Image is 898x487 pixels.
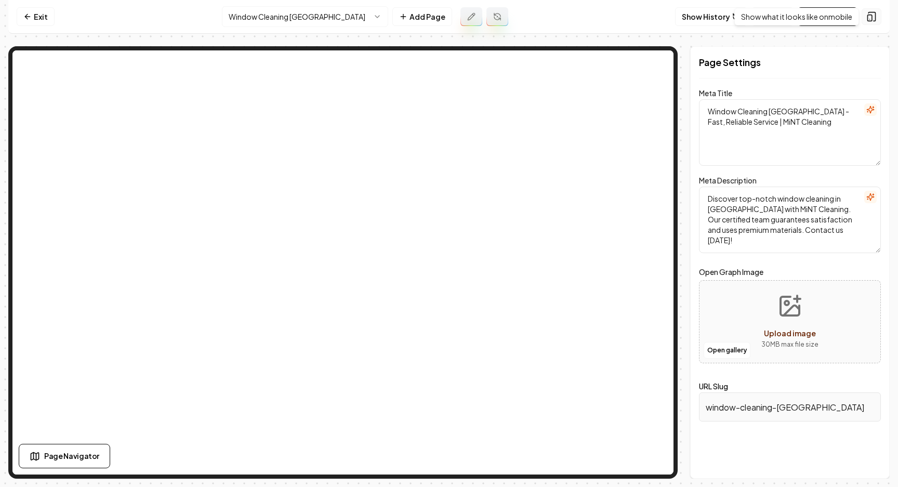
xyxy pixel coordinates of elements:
[734,8,859,25] div: Show what it looks like on mobile
[19,444,110,468] button: Page Navigator
[486,7,508,26] button: Regenerate page
[753,285,827,358] button: Upload image
[761,339,818,350] p: 30 MB max file size
[751,7,794,26] button: Save
[798,7,857,26] a: Visit Page
[17,7,55,26] a: Exit
[392,7,452,26] button: Add Page
[699,176,757,185] label: Meta Description
[699,55,881,70] h2: Page Settings
[699,88,732,98] label: Meta Title
[704,342,750,359] button: Open gallery
[460,7,482,26] button: Edit admin page prompt
[44,451,99,462] span: Page Navigator
[764,328,816,338] span: Upload image
[699,266,881,278] label: Open Graph Image
[675,7,747,26] button: Show History
[699,381,728,391] label: URL Slug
